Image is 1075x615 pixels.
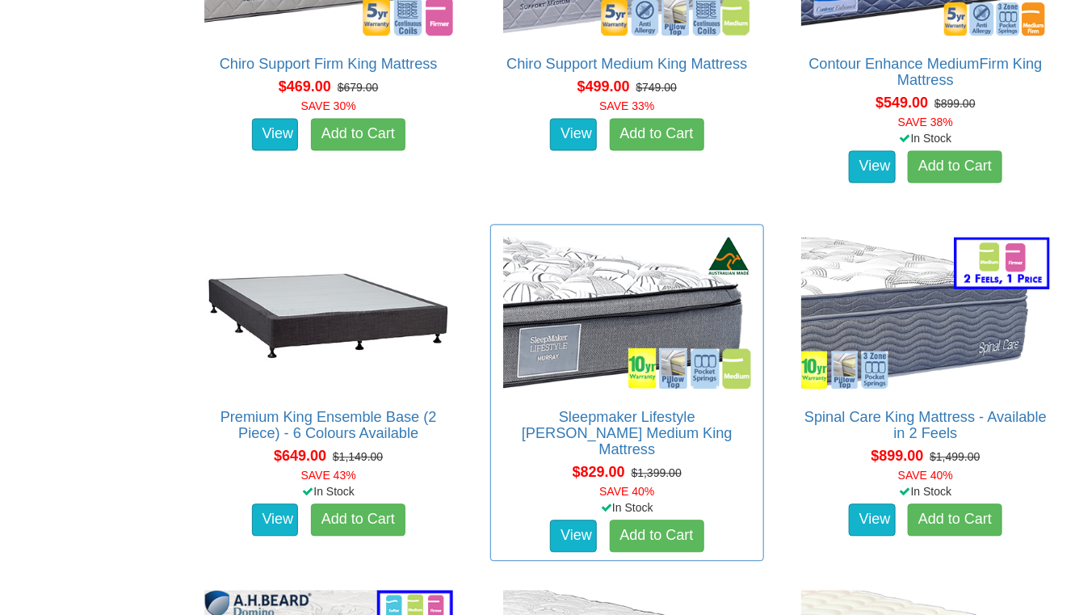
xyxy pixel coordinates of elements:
[220,57,438,73] a: Chiro Support Firm King Mattress
[876,95,928,112] span: $549.00
[220,410,437,442] a: Premium King Ensemble Base (2 Piece) - 6 Colours Available
[809,57,1043,89] a: Contour Enhance MediumFirm King Mattress
[599,100,654,113] font: SAVE 33%
[871,449,924,465] span: $899.00
[934,98,976,111] del: $899.00
[311,119,405,151] a: Add to Cart
[849,504,896,537] a: View
[499,234,756,394] img: Sleepmaker Lifestyle Murray Medium King Mattress
[898,470,953,482] font: SAVE 40%
[279,79,331,95] span: $469.00
[522,410,733,458] a: Sleepmaker Lifestyle [PERSON_NAME] Medium King Mattress
[849,151,896,183] a: View
[577,79,630,95] span: $499.00
[200,234,457,394] img: Premium King Ensemble Base (2 Piece) - 6 Colours Available
[274,449,326,465] span: $649.00
[338,82,379,95] del: $679.00
[188,484,469,500] div: In Stock
[636,82,678,95] del: $749.00
[301,470,356,482] font: SAVE 43%
[797,234,1054,394] img: Spinal Care King Mattress - Available in 2 Feels
[599,486,654,499] font: SAVE 40%
[908,151,1002,183] a: Add to Cart
[908,504,1002,537] a: Add to Cart
[898,116,953,129] font: SAVE 38%
[573,465,625,481] span: $829.00
[252,504,299,537] a: View
[550,119,597,151] a: View
[610,520,704,553] a: Add to Cart
[785,484,1066,500] div: In Stock
[610,119,704,151] a: Add to Cart
[333,451,383,464] del: $1,149.00
[301,100,356,113] font: SAVE 30%
[252,119,299,151] a: View
[804,410,1047,442] a: Spinal Care King Mattress - Available in 2 Feels
[550,520,597,553] a: View
[506,57,747,73] a: Chiro Support Medium King Mattress
[785,131,1066,147] div: In Stock
[930,451,980,464] del: $1,499.00
[311,504,405,537] a: Add to Cart
[632,467,682,480] del: $1,399.00
[487,500,768,516] div: In Stock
